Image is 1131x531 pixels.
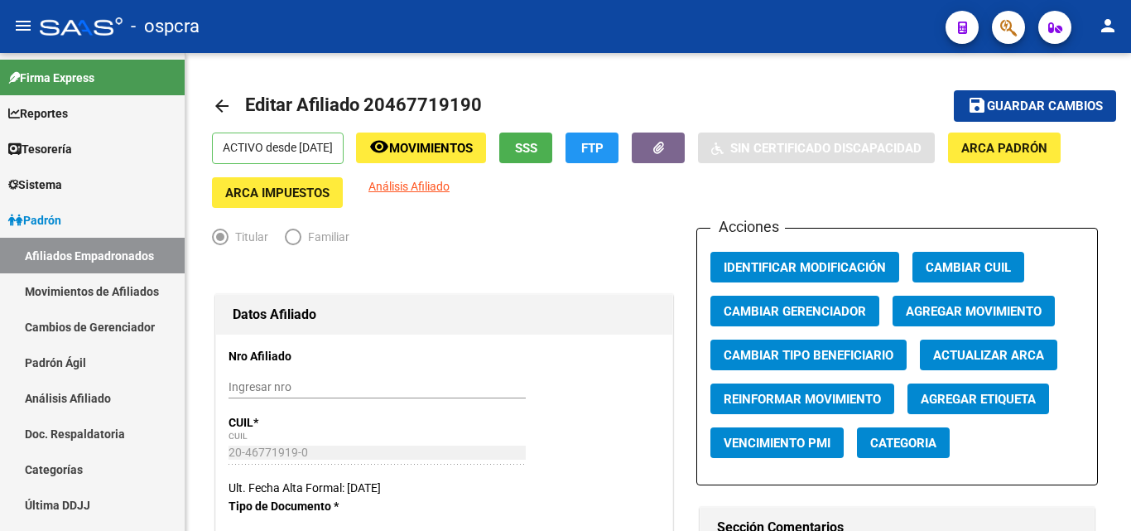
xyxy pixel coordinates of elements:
[212,96,232,116] mat-icon: arrow_back
[1075,475,1114,514] iframe: Intercom live chat
[499,133,552,163] button: SSS
[967,95,987,115] mat-icon: save
[710,427,844,458] button: Vencimiento PMI
[893,296,1055,326] button: Agregar Movimiento
[730,141,922,156] span: Sin Certificado Discapacidad
[245,94,482,115] span: Editar Afiliado 20467719190
[920,340,1057,370] button: Actualizar ARCA
[229,497,358,515] p: Tipo de Documento *
[229,479,660,497] div: Ult. Fecha Alta Formal: [DATE]
[724,260,886,275] span: Identificar Modificación
[954,90,1116,121] button: Guardar cambios
[912,252,1024,282] button: Cambiar CUIL
[1098,16,1118,36] mat-icon: person
[13,16,33,36] mat-icon: menu
[515,141,537,156] span: SSS
[301,228,349,246] span: Familiar
[565,133,618,163] button: FTP
[8,69,94,87] span: Firma Express
[229,228,268,246] span: Titular
[724,392,881,407] span: Reinformar Movimiento
[229,413,358,432] p: CUIL
[389,141,473,156] span: Movimientos
[987,99,1103,114] span: Guardar cambios
[225,186,330,200] span: ARCA Impuestos
[857,427,950,458] button: Categoria
[948,133,1061,163] button: ARCA Padrón
[710,215,785,239] h3: Acciones
[368,180,450,193] span: Análisis Afiliado
[710,296,879,326] button: Cambiar Gerenciador
[356,133,486,163] button: Movimientos
[581,141,604,156] span: FTP
[710,252,899,282] button: Identificar Modificación
[926,260,1011,275] span: Cambiar CUIL
[8,140,72,158] span: Tesorería
[921,392,1036,407] span: Agregar Etiqueta
[724,436,830,451] span: Vencimiento PMI
[212,133,344,164] p: ACTIVO desde [DATE]
[870,436,936,451] span: Categoria
[907,384,1049,414] button: Agregar Etiqueta
[131,8,200,45] span: - ospcra
[8,211,61,229] span: Padrón
[724,348,893,363] span: Cambiar Tipo Beneficiario
[961,141,1047,156] span: ARCA Padrón
[933,348,1044,363] span: Actualizar ARCA
[698,133,935,163] button: Sin Certificado Discapacidad
[212,177,343,208] button: ARCA Impuestos
[212,234,366,247] mat-radio-group: Elija una opción
[724,304,866,319] span: Cambiar Gerenciador
[233,302,656,328] h1: Datos Afiliado
[8,104,68,123] span: Reportes
[710,340,907,370] button: Cambiar Tipo Beneficiario
[369,137,389,157] mat-icon: remove_red_eye
[710,384,894,414] button: Reinformar Movimiento
[8,176,62,194] span: Sistema
[229,347,358,365] p: Nro Afiliado
[906,304,1042,319] span: Agregar Movimiento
